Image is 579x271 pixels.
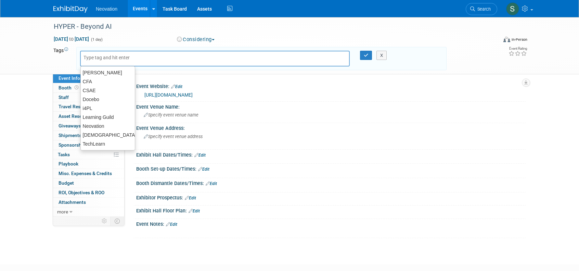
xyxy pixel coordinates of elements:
a: Giveaways [53,121,124,131]
a: Edit [198,167,209,172]
a: Edit [194,153,206,158]
a: Staff [53,93,124,102]
span: Budget [59,180,74,186]
span: Event Information [59,75,97,81]
a: Event Information [53,74,124,83]
span: Sponsorships [59,142,88,148]
td: Toggle Event Tabs [111,217,125,225]
div: TechLearn [81,139,135,148]
span: more [57,209,68,214]
div: Event Format [457,36,527,46]
button: X [376,51,387,60]
span: Shipments [59,133,81,138]
div: Learning Guild [81,113,135,122]
div: Booth Dismantle Dates/Times: [136,178,526,187]
img: Susan Hurrell [506,2,519,15]
a: Search [466,3,497,15]
span: Misc. Expenses & Credits [59,171,112,176]
td: Personalize Event Tab Strip [99,217,111,225]
a: Shipments [53,131,124,140]
span: Staff [59,95,69,100]
div: Booth Set-up Dates/Times: [136,164,526,173]
span: (1 day) [90,37,103,42]
div: Event Notes: [136,219,526,228]
div: Docebo [81,95,135,104]
div: Exhibit Hall Dates/Times: [136,150,526,159]
span: Travel Reservations [59,104,100,109]
div: [PERSON_NAME] [81,68,135,77]
a: Edit [185,196,196,200]
span: Tasks [58,152,70,157]
span: Asset Reservations [59,113,99,119]
span: Booth not reserved yet [73,85,80,90]
a: Sponsorships [53,140,124,150]
span: [DATE] [DATE] [53,36,89,42]
a: more [53,207,124,217]
div: [DEMOGRAPHIC_DATA] [81,131,135,139]
a: Edit [171,84,182,89]
div: In-Person [511,37,527,42]
div: Event Rating [509,47,527,50]
div: CSAE [81,86,135,95]
img: Format-Inperson.png [503,37,510,42]
button: Considering [175,36,217,43]
span: to [68,36,75,42]
span: ROI, Objectives & ROO [59,190,104,195]
a: Tasks [53,150,124,159]
a: Edit [166,222,177,227]
a: Budget [53,178,124,188]
div: Exhibitor Prospectus: [136,193,526,201]
a: Travel Reservations [53,102,124,111]
a: Attachments [53,198,124,207]
div: HYPER - Beyond AI [51,21,487,33]
div: Exhibit Hall Floor Plan: [136,206,526,214]
span: Attachments [59,199,86,205]
input: Type tag and hit enter [83,54,138,61]
div: i4PL [81,104,135,113]
div: Event Venue Address: [136,123,526,132]
div: Event Venue Name: [136,102,526,110]
span: Search [475,7,491,12]
a: Asset Reservations [53,112,124,121]
div: CFA [81,77,135,86]
span: Specify event venue name [144,112,198,118]
a: Misc. Expenses & Credits [53,169,124,178]
span: Giveaways [59,123,81,128]
div: Event Website: [136,81,526,90]
a: [URL][DOMAIN_NAME] [144,92,193,98]
a: Edit [206,181,217,186]
span: Neovation [96,6,117,12]
td: Tags [53,47,70,70]
span: Specify event venue address [144,134,203,139]
img: ExhibitDay [53,6,88,13]
span: Booth [59,85,80,90]
span: Playbook [59,161,78,167]
a: Booth [53,83,124,93]
div: Neovation [81,122,135,131]
a: ROI, Objectives & ROO [53,188,124,197]
a: Playbook [53,159,124,169]
a: Edit [189,209,200,213]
